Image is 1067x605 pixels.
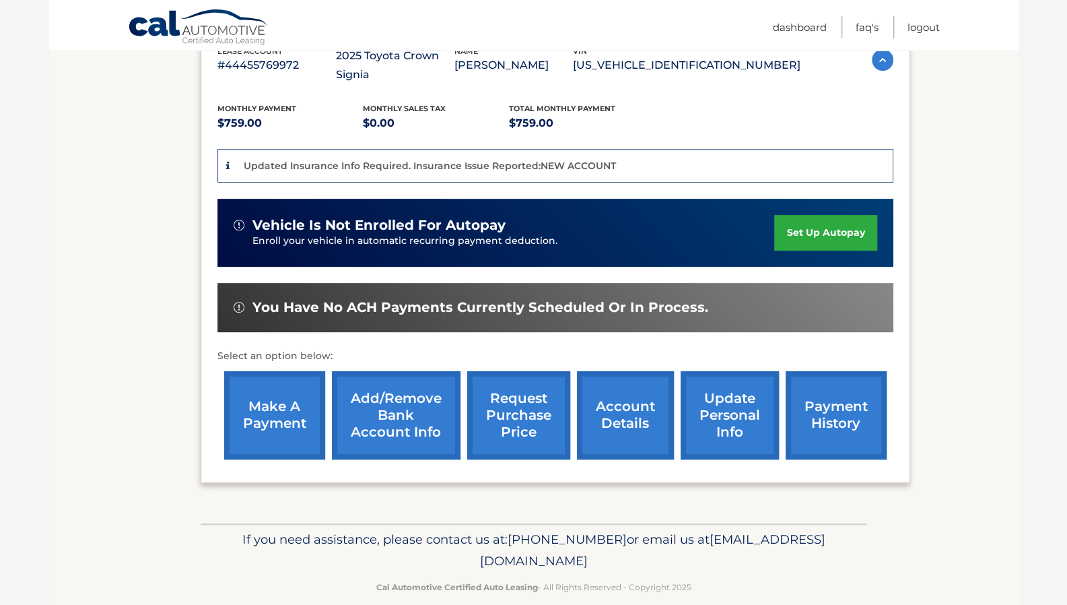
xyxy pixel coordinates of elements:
[573,56,800,75] p: [US_VEHICLE_IDENTIFICATION_NUMBER]
[774,215,876,251] a: set up autopay
[376,582,538,592] strong: Cal Automotive Certified Auto Leasing
[856,16,879,38] a: FAQ's
[217,56,336,75] p: #44455769972
[252,217,506,234] span: vehicle is not enrolled for autopay
[907,16,940,38] a: Logout
[508,532,627,547] span: [PHONE_NUMBER]
[209,529,858,572] p: If you need assistance, please contact us at: or email us at
[786,371,887,459] a: payment history
[577,371,674,459] a: account details
[336,46,454,84] p: 2025 Toyota Crown Signia
[234,302,244,313] img: alert-white.svg
[363,104,446,113] span: Monthly sales Tax
[252,299,708,316] span: You have no ACH payments currently scheduled or in process.
[217,104,296,113] span: Monthly Payment
[252,234,775,249] p: Enroll your vehicle in automatic recurring payment deduction.
[128,9,269,48] a: Cal Automotive
[244,160,616,172] p: Updated Insurance Info Required. Insurance Issue Reported:NEW ACCOUNT
[773,16,827,38] a: Dashboard
[509,114,655,133] p: $759.00
[217,114,364,133] p: $759.00
[509,104,615,113] span: Total Monthly Payment
[681,371,779,459] a: update personal info
[234,220,244,230] img: alert-white.svg
[224,371,325,459] a: make a payment
[872,49,893,71] img: accordion-active.svg
[467,371,570,459] a: request purchase price
[454,56,573,75] p: [PERSON_NAME]
[217,348,893,364] p: Select an option below:
[363,114,509,133] p: $0.00
[209,580,858,594] p: - All Rights Reserved - Copyright 2025
[332,371,460,459] a: Add/Remove bank account info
